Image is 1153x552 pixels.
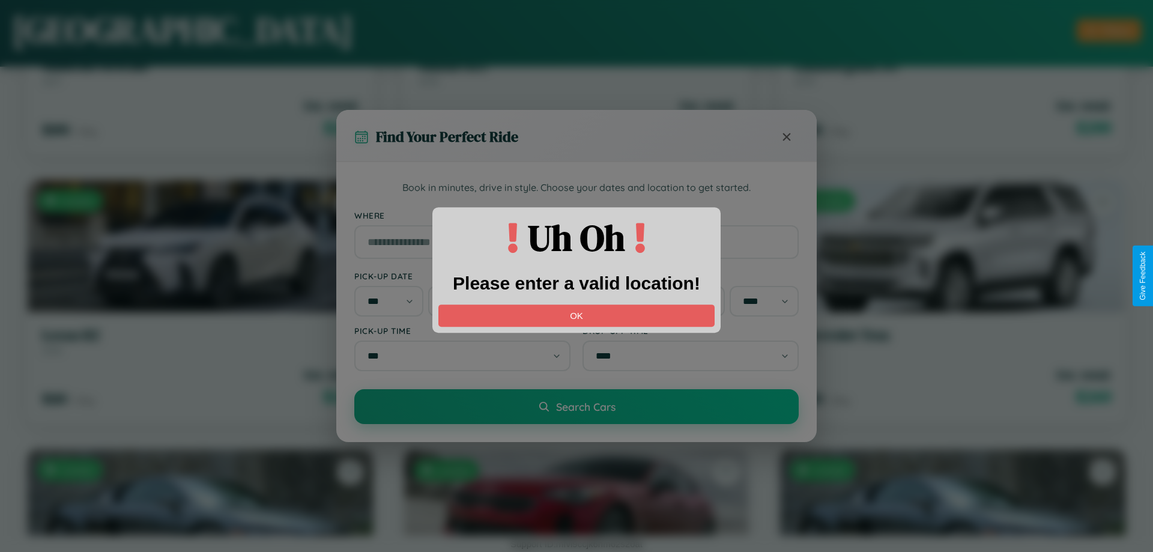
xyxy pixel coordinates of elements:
[354,180,799,196] p: Book in minutes, drive in style. Choose your dates and location to get started.
[583,326,799,336] label: Drop-off Time
[354,271,570,281] label: Pick-up Date
[376,127,518,147] h3: Find Your Perfect Ride
[354,326,570,336] label: Pick-up Time
[354,210,799,220] label: Where
[556,400,616,413] span: Search Cars
[583,271,799,281] label: Drop-off Date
